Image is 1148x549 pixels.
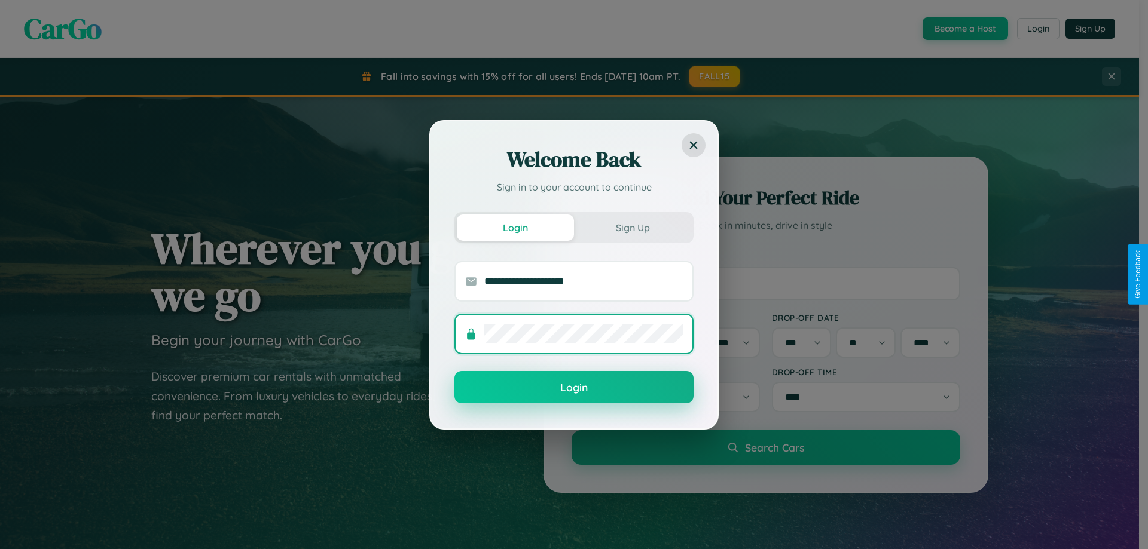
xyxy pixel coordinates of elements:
p: Sign in to your account to continue [454,180,694,194]
div: Give Feedback [1134,250,1142,299]
button: Login [457,214,574,241]
button: Sign Up [574,214,691,241]
button: Login [454,371,694,403]
h2: Welcome Back [454,145,694,174]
